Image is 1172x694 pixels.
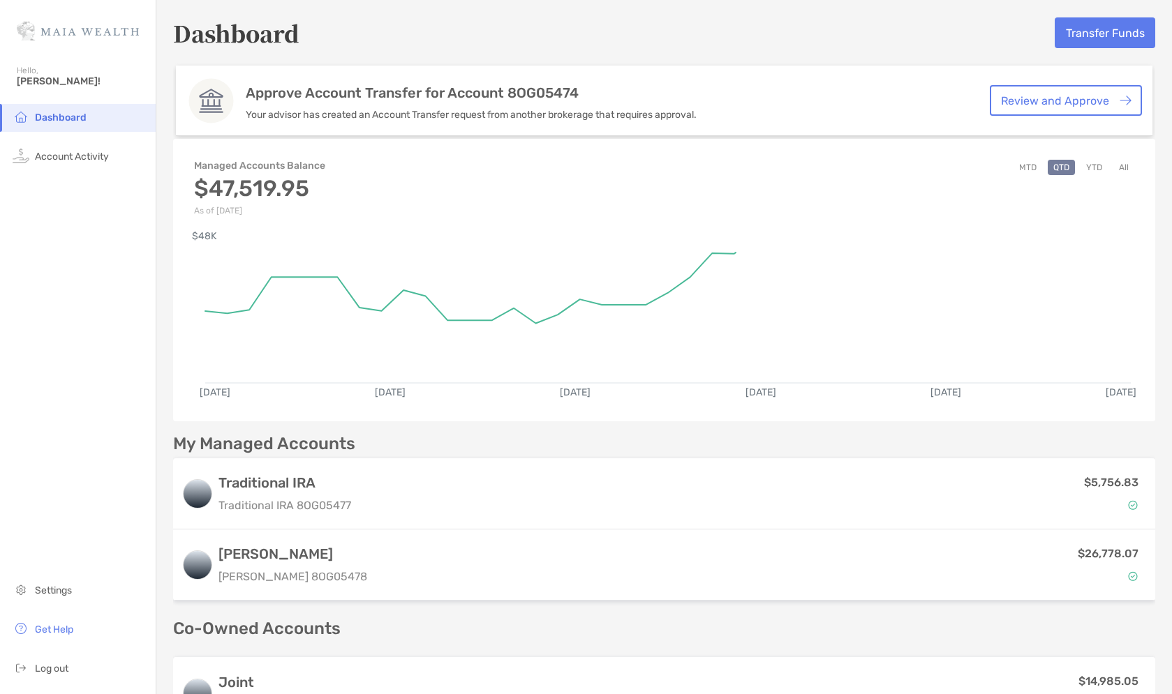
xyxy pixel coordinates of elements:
span: Log out [35,663,68,674]
img: household icon [13,108,29,125]
p: As of [DATE] [194,206,325,216]
img: button icon [1120,96,1132,106]
text: [DATE] [200,386,230,398]
p: Traditional IRA 8OG05477 [218,497,351,514]
p: My Managed Accounts [173,435,355,453]
text: [DATE] [1106,386,1136,398]
button: YTD [1081,160,1108,175]
img: Account Status icon [1128,571,1138,581]
button: Transfer Funds [1055,17,1155,48]
p: [PERSON_NAME] 8OG05478 [218,568,367,585]
button: QTD [1048,160,1075,175]
button: All [1113,160,1134,175]
text: [DATE] [375,386,406,398]
text: [DATE] [560,386,591,398]
img: logo account [184,480,212,508]
span: [PERSON_NAME]! [17,75,147,87]
img: Zoe Logo [17,6,139,56]
a: Review and Approve [990,85,1142,116]
img: activity icon [13,147,29,164]
p: Your advisor has created an Account Transfer request from another brokerage that requires approval. [246,109,697,121]
span: Account Activity [35,151,109,163]
img: logo account [184,551,212,579]
span: Get Help [35,624,73,635]
img: Account Status icon [1128,500,1138,510]
h3: $47,519.95 [194,175,325,202]
h3: [PERSON_NAME] [218,545,367,562]
p: Co-Owned Accounts [173,620,1155,638]
img: Default icon bank [188,78,234,123]
h3: Joint [218,674,304,691]
button: MTD [1014,160,1042,175]
img: logout icon [13,659,29,676]
p: $5,756.83 [1084,474,1138,491]
p: $14,985.05 [1078,672,1138,690]
h4: Approve Account Transfer for Account 8OG05474 [246,86,697,100]
h5: Dashboard [173,17,299,49]
text: $48K [192,230,217,242]
span: Dashboard [35,112,87,123]
h3: Traditional IRA [218,474,351,491]
img: settings icon [13,581,29,598]
img: get-help icon [13,620,29,637]
text: [DATE] [746,386,776,398]
h4: Managed Accounts Balance [194,160,325,172]
p: $26,778.07 [1078,545,1138,562]
text: [DATE] [930,386,961,398]
span: Settings [35,584,72,596]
